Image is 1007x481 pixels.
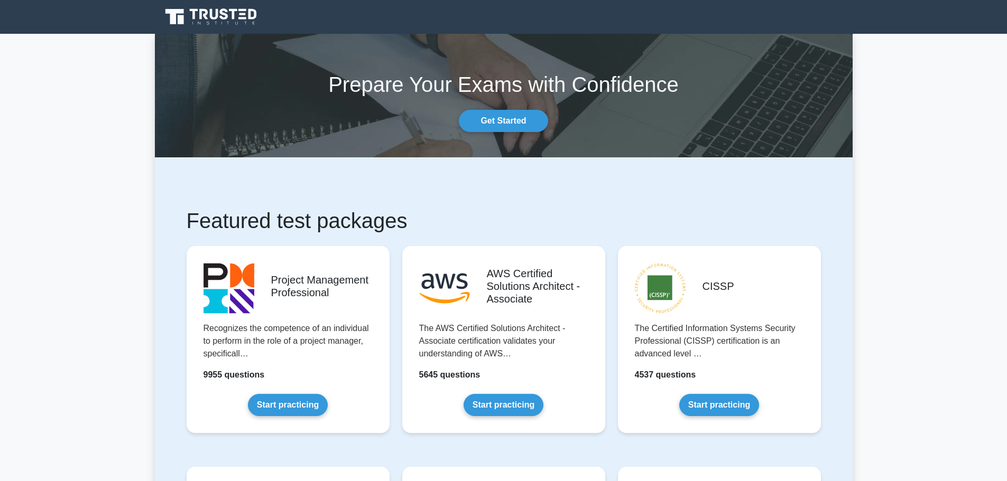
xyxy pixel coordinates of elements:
[187,208,821,233] h1: Featured test packages
[248,394,328,416] a: Start practicing
[679,394,759,416] a: Start practicing
[155,72,853,97] h1: Prepare Your Exams with Confidence
[464,394,543,416] a: Start practicing
[459,110,548,132] a: Get Started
